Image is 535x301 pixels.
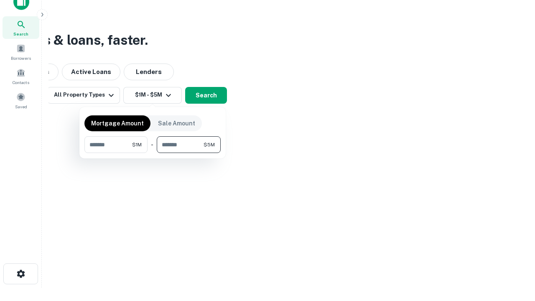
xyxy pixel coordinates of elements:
[132,141,142,148] span: $1M
[493,234,535,274] iframe: Chat Widget
[151,136,153,153] div: -
[158,119,195,128] p: Sale Amount
[204,141,215,148] span: $5M
[91,119,144,128] p: Mortgage Amount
